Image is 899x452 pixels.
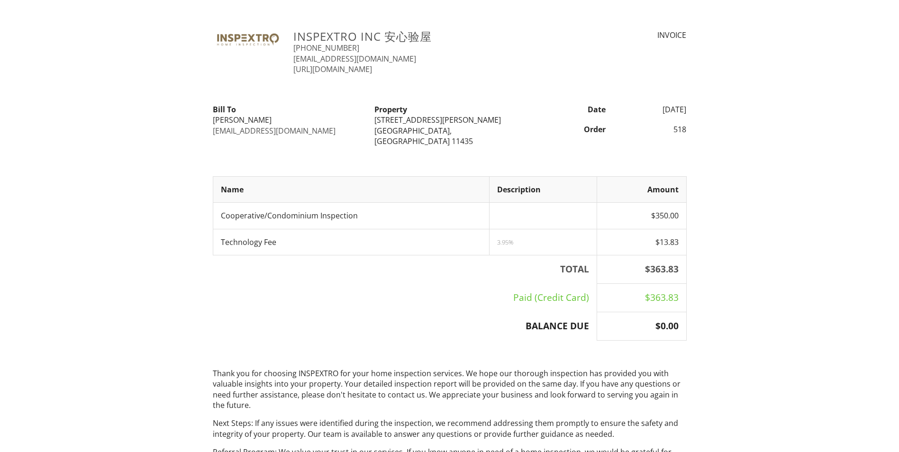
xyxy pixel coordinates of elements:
div: 3.95% [497,238,589,246]
th: Description [490,176,597,202]
th: Name [213,176,490,202]
div: 518 [611,124,692,135]
a: [EMAIL_ADDRESS][DOMAIN_NAME] [213,126,336,136]
div: [DATE] [611,104,692,115]
th: TOTAL [213,255,597,283]
td: $363.83 [597,283,686,312]
div: [PERSON_NAME] [213,115,363,125]
h3: Inspextro Inc 安心验屋 [293,30,565,43]
strong: Property [374,104,407,115]
td: Cooperative/Condominium Inspection [213,203,490,229]
td: $13.83 [597,229,686,255]
th: $0.00 [597,312,686,340]
strong: Bill To [213,104,236,115]
p: Thank you for choosing INSPEXTRO for your home inspection services. We hope our thorough inspecti... [213,368,687,411]
td: Paid (Credit Card) [213,283,597,312]
a: [PHONE_NUMBER] [293,43,359,53]
a: [URL][DOMAIN_NAME] [293,64,372,74]
th: Amount [597,176,686,202]
div: [GEOGRAPHIC_DATA], [GEOGRAPHIC_DATA] 11435 [374,126,525,147]
div: Date [530,104,611,115]
a: [EMAIL_ADDRESS][DOMAIN_NAME] [293,54,416,64]
div: [STREET_ADDRESS][PERSON_NAME] [374,115,525,125]
th: BALANCE DUE [213,312,597,340]
img: Inspextro_v2_1.jpg [213,30,282,50]
td: Technology Fee [213,229,490,255]
th: $363.83 [597,255,686,283]
div: INVOICE [576,30,686,40]
p: Next Steps: If any issues were identified during the inspection, we recommend addressing them pro... [213,418,687,439]
td: $350.00 [597,203,686,229]
div: Order [530,124,611,135]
